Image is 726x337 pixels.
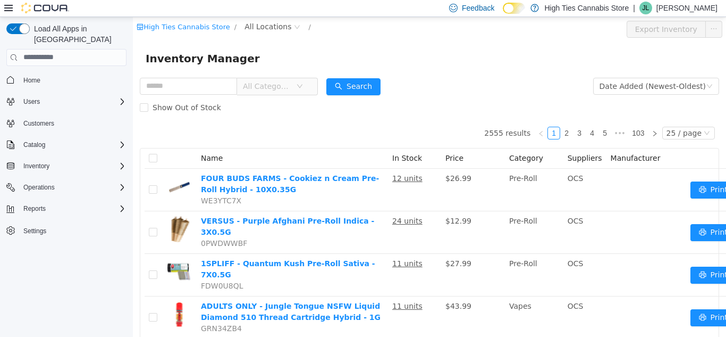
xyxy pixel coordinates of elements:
input: Dark Mode [503,3,525,14]
button: Catalog [19,138,49,151]
span: Operations [23,183,55,192]
u: 12 units [259,157,290,166]
p: | [633,2,635,14]
span: Settings [23,227,46,235]
span: / [176,6,178,14]
i: icon: down [571,113,577,120]
span: Home [23,76,40,85]
i: icon: left [405,113,411,120]
span: FDW0U8QL [68,265,111,273]
span: Customers [23,119,54,128]
span: Inventory Manager [13,33,133,50]
a: 3 [441,110,452,122]
span: Price [313,137,331,145]
button: Customers [2,116,131,131]
span: $43.99 [313,285,339,293]
button: icon: printerPrint Labels [558,207,630,224]
a: Settings [19,225,50,237]
button: Reports [19,202,50,215]
a: FOUR BUDS FARMS - Cookiez n Cream Pre-Roll Hybrid - 10X0.35G [68,157,246,177]
span: Settings [19,224,126,237]
span: All Locations [112,4,158,15]
span: Catalog [19,138,126,151]
span: Users [23,97,40,106]
i: icon: down [573,66,580,73]
div: John Levac [639,2,652,14]
i: icon: right [519,113,525,120]
button: Users [2,94,131,109]
li: Previous Page [402,110,415,122]
button: Home [2,72,131,88]
button: Operations [19,181,59,194]
u: 24 units [259,200,290,208]
button: Inventory [2,159,131,174]
a: ADULTS ONLY - Jungle Tongue NSFW Liquid Diamond 510 Thread Cartridge Hybrid - 1G [68,285,248,305]
span: Users [19,95,126,108]
span: $27.99 [313,242,339,251]
li: 2555 results [351,110,398,122]
span: WE3YTC7X [68,179,108,188]
span: ••• [478,110,495,122]
span: JL [643,2,649,14]
i: icon: down [164,66,170,73]
button: Inventory [19,160,54,172]
li: Next Page [516,110,528,122]
li: 1 [415,110,427,122]
button: icon: ellipsis [572,4,589,21]
p: [PERSON_NAME] [656,2,717,14]
span: $26.99 [313,157,339,166]
img: Cova [21,3,69,13]
li: 5 [466,110,478,122]
a: Customers [19,117,58,130]
span: Home [19,73,126,87]
span: Customers [19,117,126,130]
img: FOUR BUDS FARMS - Cookiez n Cream Pre-Roll Hybrid - 10X0.35G hero shot [33,156,60,183]
span: OCS [435,200,451,208]
button: Users [19,95,44,108]
span: All Categories [110,64,158,75]
span: OCS [435,157,451,166]
button: Settings [2,223,131,238]
button: icon: searchSearch [193,61,248,78]
p: High Ties Cannabis Store [544,2,629,14]
td: Vapes [372,280,430,322]
span: / [102,6,104,14]
a: 103 [496,110,514,122]
button: Export Inventory [494,4,573,21]
a: VERSUS - Purple Afghani Pre-Roll Indica - 3X0.5G [68,200,241,219]
span: Name [68,137,90,145]
u: 11 units [259,285,290,293]
span: Inventory [19,160,126,172]
a: 4 [453,110,465,122]
span: In Stock [259,137,289,145]
span: Inventory [23,162,49,170]
a: 2 [428,110,440,122]
li: Next 5 Pages [478,110,495,122]
li: 4 [453,110,466,122]
span: Feedback [462,3,494,13]
a: Home [19,74,45,87]
td: Pre-Roll [372,194,430,237]
button: icon: printerPrint Labels [558,250,630,267]
span: Suppliers [435,137,469,145]
span: Load All Apps in [GEOGRAPHIC_DATA] [30,23,126,45]
span: Catalog [23,141,45,149]
nav: Complex example [6,68,126,266]
div: 25 / page [534,110,569,122]
span: OCS [435,242,451,251]
button: Reports [2,201,131,216]
span: Category [376,137,410,145]
img: VERSUS - Purple Afghani Pre-Roll Indica - 3X0.5G hero shot [33,199,60,225]
button: Catalog [2,137,131,152]
a: 5 [466,110,478,122]
img: 1SPLIFF - Quantum Kush Pre-Roll Sativa - 7X0.5G hero shot [33,241,60,268]
a: 1SPLIFF - Quantum Kush Pre-Roll Sativa - 7X0.5G [68,242,242,262]
span: Reports [23,204,46,213]
li: 3 [440,110,453,122]
span: 0PWDWWBF [68,222,114,231]
button: icon: printerPrint Labels [558,165,630,182]
span: Reports [19,202,126,215]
